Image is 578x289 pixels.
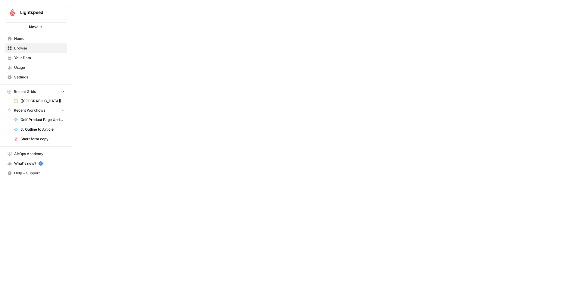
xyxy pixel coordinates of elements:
a: Settings [5,72,67,82]
span: Usage [14,65,64,70]
a: AirOps Academy [5,149,67,159]
img: Lightspeed Logo [7,7,18,18]
span: AirOps Academy [14,151,64,157]
span: Recent Workflows [14,108,45,113]
button: Recent Workflows [5,106,67,115]
text: 5 [40,162,41,165]
a: Golf Product Page Update [11,115,67,125]
button: Recent Grids [5,87,67,96]
button: New [5,22,67,31]
a: 5 [39,161,43,166]
a: Home [5,34,67,43]
span: Browse [14,46,64,51]
span: Short form copy [20,136,64,142]
span: Your Data [14,55,64,61]
span: ([GEOGRAPHIC_DATA]) [DEMOGRAPHIC_DATA] - Generate Articles [20,98,64,104]
a: 3. Outline to Article [11,125,67,134]
span: New [29,24,38,30]
a: Your Data [5,53,67,63]
span: Recent Grids [14,89,36,94]
div: What's new? [5,159,67,168]
span: Help + Support [14,170,64,176]
span: Lightspeed [20,9,57,15]
button: Workspace: Lightspeed [5,5,67,20]
span: 3. Outline to Article [20,127,64,132]
a: Browse [5,43,67,53]
span: Home [14,36,64,41]
a: Short form copy [11,134,67,144]
button: What's new? 5 [5,159,67,168]
button: Help + Support [5,168,67,178]
a: Usage [5,63,67,72]
a: ([GEOGRAPHIC_DATA]) [DEMOGRAPHIC_DATA] - Generate Articles [11,96,67,106]
span: Golf Product Page Update [20,117,64,122]
span: Settings [14,75,64,80]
